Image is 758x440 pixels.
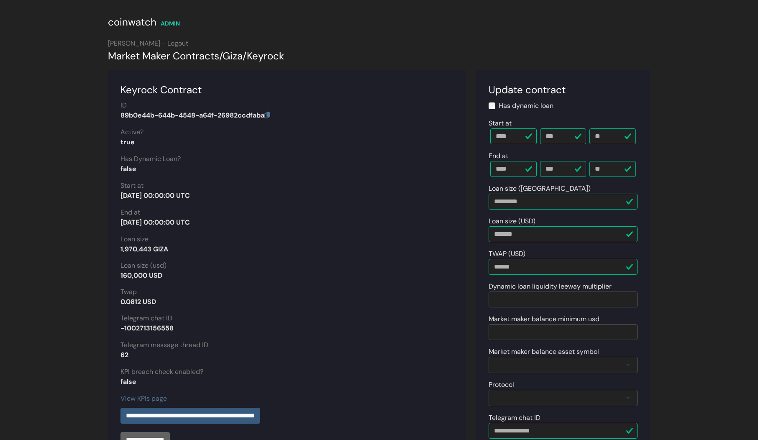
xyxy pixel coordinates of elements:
[120,164,136,173] strong: false
[120,324,174,333] strong: -1002713156558
[489,380,514,390] label: Protocol
[120,138,135,146] strong: true
[489,82,638,97] div: Update contract
[499,101,553,111] label: Has dynamic loan
[120,313,172,323] label: Telegram chat ID
[489,347,599,357] label: Market maker balance asset symbol
[120,367,203,377] label: KPI breach check enabled?
[489,118,512,128] label: Start at
[120,181,143,191] label: Start at
[120,127,143,137] label: Active?
[489,413,540,423] label: Telegram chat ID
[120,191,190,200] strong: [DATE] 00:00:00 UTC
[167,39,188,48] a: Logout
[120,111,270,120] strong: 89b0e44b-644b-4548-a64f-26982ccdfaba
[108,19,180,28] a: coinwatch ADMIN
[120,287,137,297] label: Twap
[120,377,136,386] strong: false
[120,207,140,217] label: End at
[120,234,149,244] label: Loan size
[489,249,525,259] label: TWAP (USD)
[108,38,650,49] div: [PERSON_NAME]
[219,49,223,62] span: /
[243,49,247,62] span: /
[108,49,650,64] div: Market Maker Contracts Giza Keyrock
[120,218,190,227] strong: [DATE] 00:00:00 UTC
[161,19,180,28] div: ADMIN
[120,100,127,110] label: ID
[120,261,166,271] label: Loan size (usd)
[108,15,156,30] div: coinwatch
[120,340,208,350] label: Telegram message thread ID
[489,184,591,194] label: Loan size ([GEOGRAPHIC_DATA])
[120,82,453,97] div: Keyrock Contract
[489,281,612,292] label: Dynamic loan liquidity leeway multiplier
[120,350,128,359] strong: 62
[120,154,181,164] label: Has Dynamic Loan?
[489,314,599,324] label: Market maker balance minimum usd
[120,297,156,306] strong: 0.0812 USD
[120,271,162,280] strong: 160,000 USD
[120,245,168,253] strong: 1,970,443 GIZA
[489,216,535,226] label: Loan size (USD)
[162,39,164,48] span: ·
[489,151,508,161] label: End at
[120,394,167,403] a: View KPIs page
